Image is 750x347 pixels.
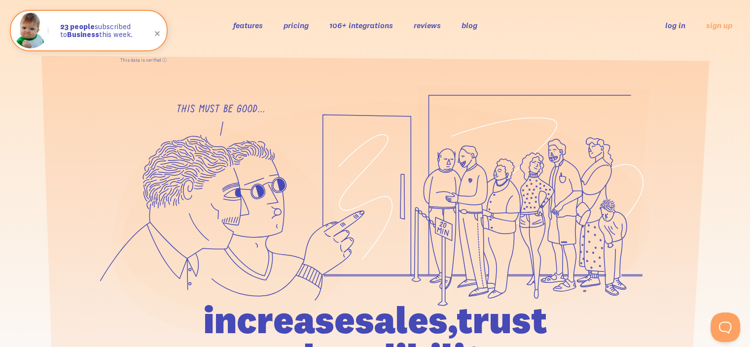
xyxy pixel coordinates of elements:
a: reviews [414,20,441,30]
a: 106+ integrations [329,20,393,30]
iframe: Help Scout Beacon - Open [711,312,740,342]
strong: Business [67,30,99,39]
a: sign up [706,20,732,31]
a: pricing [284,20,309,30]
a: features [233,20,263,30]
a: log in [665,20,685,30]
img: Fomo [13,13,48,48]
a: blog [462,20,477,30]
a: This data is verified ⓘ [120,57,167,63]
p: subscribed to this week. [60,23,157,39]
strong: 23 people [60,22,95,31]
